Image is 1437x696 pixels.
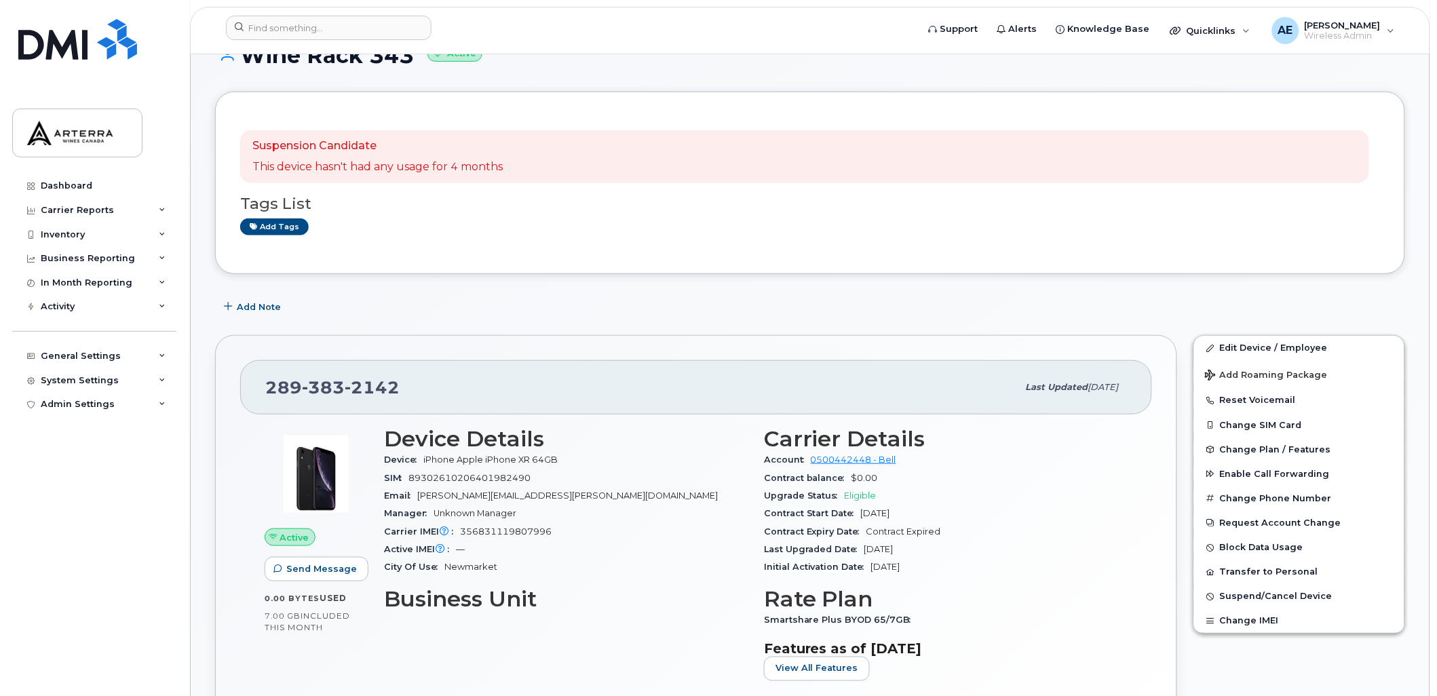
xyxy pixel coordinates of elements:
span: 289 [265,377,400,398]
p: This device hasn't had any usage for 4 months [252,159,503,175]
button: Suspend/Cancel Device [1194,584,1404,608]
span: [DATE] [1088,382,1119,392]
span: [PERSON_NAME][EMAIL_ADDRESS][PERSON_NAME][DOMAIN_NAME] [417,490,718,501]
span: AE [1278,22,1293,39]
button: Send Message [265,557,368,581]
span: [DATE] [871,562,900,572]
span: [DATE] [864,544,894,554]
span: 7.00 GB [265,611,301,621]
span: 356831119807996 [460,526,552,537]
h3: Rate Plan [764,587,1128,611]
button: Request Account Change [1194,511,1404,535]
button: Enable Call Forwarding [1194,462,1404,486]
span: Add Note [237,301,281,313]
span: Active IMEI [384,544,456,554]
span: Send Message [286,562,357,575]
h3: Carrier Details [764,427,1128,451]
a: Add tags [240,218,309,235]
span: Knowledge Base [1068,22,1150,36]
span: Unknown Manager [434,508,516,518]
button: Change Plan / Features [1194,438,1404,462]
span: — [456,544,465,554]
span: Account [764,455,811,465]
button: Add Note [215,294,292,319]
span: Last updated [1026,382,1088,392]
span: Enable Call Forwarding [1220,469,1330,479]
span: 2142 [345,377,400,398]
span: Device [384,455,423,465]
h3: Features as of [DATE] [764,640,1128,657]
button: Change IMEI [1194,608,1404,633]
span: Email [384,490,417,501]
a: 0500442448 - Bell [811,455,896,465]
span: [DATE] [861,508,890,518]
span: Manager [384,508,434,518]
button: Change Phone Number [1194,486,1404,511]
button: View All Features [764,657,870,681]
h3: Device Details [384,427,748,451]
button: Reset Voicemail [1194,388,1404,412]
h3: Tags List [240,195,1380,212]
span: Carrier IMEI [384,526,460,537]
span: Wireless Admin [1305,31,1381,41]
span: Suspend/Cancel Device [1220,592,1333,602]
span: 89302610206401982490 [408,473,531,483]
a: Support [919,16,988,43]
span: [PERSON_NAME] [1305,20,1381,31]
button: Block Data Usage [1194,535,1404,560]
span: 383 [302,377,345,398]
a: Edit Device / Employee [1194,336,1404,360]
span: Initial Activation Date [764,562,871,572]
span: Newmarket [444,562,497,572]
span: View All Features [775,662,858,675]
span: Add Roaming Package [1205,370,1328,383]
p: Suspension Candidate [252,138,503,154]
span: Upgrade Status [764,490,845,501]
div: Alexander Erofeev [1263,17,1404,44]
span: Contract Start Date [764,508,861,518]
span: SIM [384,473,408,483]
span: Last Upgraded Date [764,544,864,554]
button: Add Roaming Package [1194,360,1404,388]
span: Contract Expired [866,526,941,537]
h1: Wine Rack 343 [215,43,1405,67]
span: Support [940,22,978,36]
input: Find something... [226,16,432,40]
span: Quicklinks [1187,25,1236,36]
button: Change SIM Card [1194,413,1404,438]
a: Knowledge Base [1047,16,1160,43]
span: 0.00 Bytes [265,594,320,603]
span: Change Plan / Features [1220,444,1331,455]
button: Transfer to Personal [1194,560,1404,584]
span: used [320,593,347,603]
span: Eligible [845,490,877,501]
span: Contract Expiry Date [764,526,866,537]
span: iPhone Apple iPhone XR 64GB [423,455,558,465]
a: Alerts [988,16,1047,43]
span: included this month [265,611,350,633]
div: Quicklinks [1161,17,1260,44]
span: Alerts [1009,22,1037,36]
span: $0.00 [851,473,878,483]
span: Active [280,531,309,544]
img: image20231002-3703462-1qb80zy.jpeg [275,433,357,515]
h3: Business Unit [384,587,748,611]
span: Contract balance [764,473,851,483]
span: City Of Use [384,562,444,572]
span: Smartshare Plus BYOD 65/7GB [764,615,918,625]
